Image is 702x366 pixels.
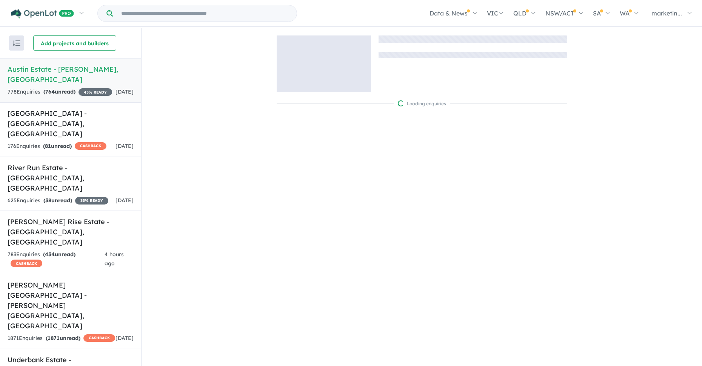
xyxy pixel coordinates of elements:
img: Openlot PRO Logo White [11,9,74,18]
div: 778 Enquir ies [8,88,112,97]
img: sort.svg [13,40,20,46]
h5: [PERSON_NAME][GEOGRAPHIC_DATA] - [PERSON_NAME][GEOGRAPHIC_DATA] , [GEOGRAPHIC_DATA] [8,280,134,331]
strong: ( unread) [43,197,72,204]
span: 45 % READY [79,88,112,96]
div: 625 Enquir ies [8,196,108,205]
div: Loading enquiries [398,100,446,108]
span: 4 hours ago [105,251,124,267]
strong: ( unread) [43,88,75,95]
span: [DATE] [115,143,134,149]
h5: River Run Estate - [GEOGRAPHIC_DATA] , [GEOGRAPHIC_DATA] [8,163,134,193]
h5: [PERSON_NAME] Rise Estate - [GEOGRAPHIC_DATA] , [GEOGRAPHIC_DATA] [8,217,134,247]
h5: [GEOGRAPHIC_DATA] - [GEOGRAPHIC_DATA] , [GEOGRAPHIC_DATA] [8,108,134,139]
strong: ( unread) [46,335,80,341]
span: [DATE] [115,197,134,204]
h5: Austin Estate - [PERSON_NAME] , [GEOGRAPHIC_DATA] [8,64,134,85]
span: CASHBACK [83,334,115,342]
div: 1871 Enquir ies [8,334,115,343]
span: CASHBACK [75,142,106,150]
span: [DATE] [115,335,134,341]
span: 38 [45,197,51,204]
span: 434 [45,251,55,258]
strong: ( unread) [43,251,75,258]
span: marketin... [651,9,682,17]
div: 176 Enquir ies [8,142,106,151]
span: 1871 [48,335,60,341]
div: 783 Enquir ies [8,250,105,268]
span: 81 [45,143,51,149]
span: CASHBACK [11,260,42,267]
span: 35 % READY [75,197,108,205]
span: [DATE] [115,88,134,95]
input: Try estate name, suburb, builder or developer [114,5,295,22]
button: Add projects and builders [33,35,116,51]
span: 764 [45,88,55,95]
strong: ( unread) [43,143,72,149]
